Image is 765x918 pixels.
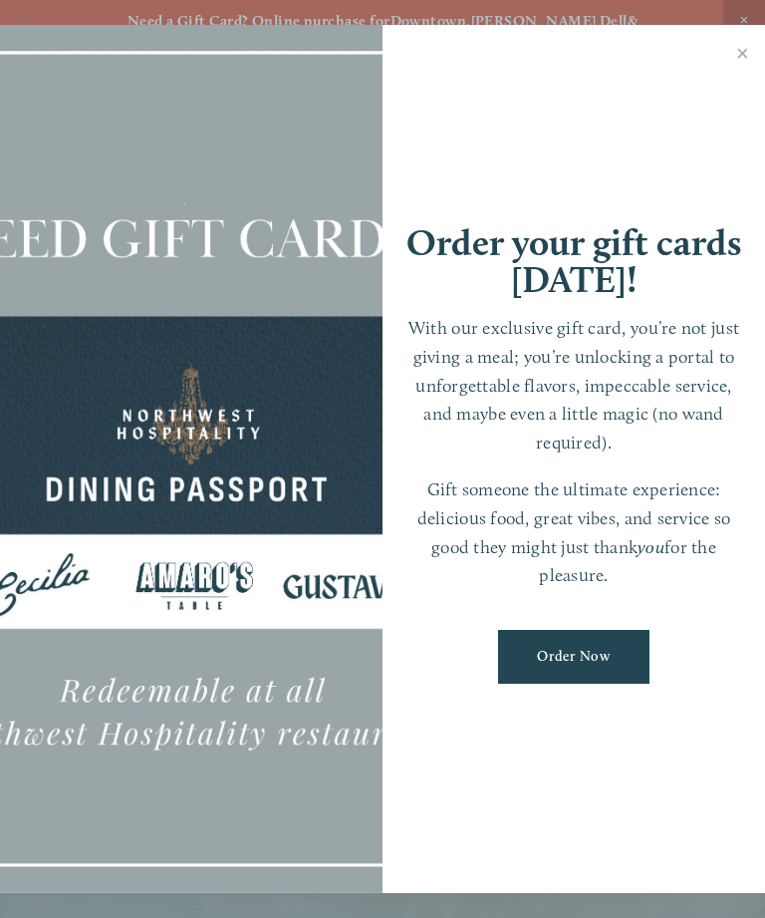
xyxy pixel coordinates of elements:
a: Close [723,28,762,84]
em: you [637,536,664,557]
p: Gift someone the ultimate experience: delicious food, great vibes, and service so good they might... [402,475,745,590]
h1: Order your gift cards [DATE]! [402,224,745,298]
p: With our exclusive gift card, you’re not just giving a meal; you’re unlocking a portal to unforge... [402,314,745,458]
a: Order Now [498,630,648,683]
